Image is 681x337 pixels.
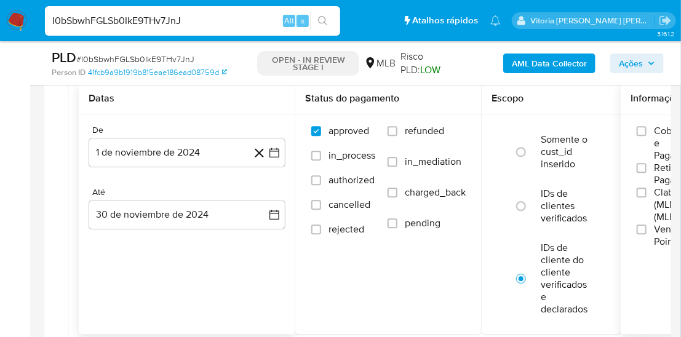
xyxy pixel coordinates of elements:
span: s [301,15,305,26]
p: OPEN - IN REVIEW STAGE I [257,51,359,76]
button: AML Data Collector [503,54,595,73]
div: MLB [364,57,396,70]
p: vitoria.caldeira@mercadolivre.com [531,15,655,26]
span: Ações [619,54,643,73]
a: Notificações [490,15,501,26]
b: AML Data Collector [512,54,587,73]
b: PLD [52,47,76,67]
span: Risco PLD: [400,50,458,76]
span: 3.161.2 [657,29,675,39]
input: Pesquise usuários ou casos... [45,13,340,29]
button: search-icon [310,12,335,30]
a: 41fcb9a9b1919b815eae186ead08759d [88,67,227,78]
button: Ações [610,54,664,73]
span: Atalhos rápidos [412,14,478,27]
span: LOW [420,63,440,77]
b: Person ID [52,67,86,78]
span: # I0bSbwhFGLSb0IkE9THv7JnJ [76,53,194,65]
a: Sair [659,14,672,27]
span: Alt [284,15,294,26]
